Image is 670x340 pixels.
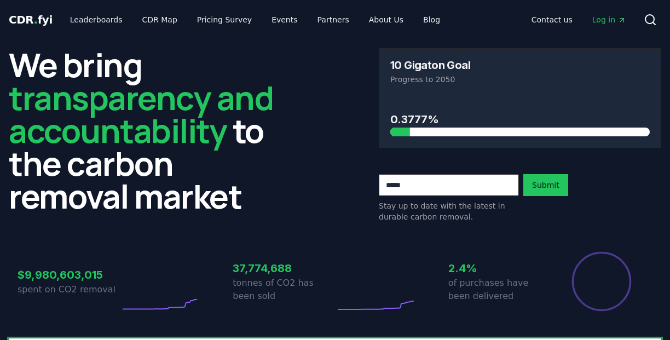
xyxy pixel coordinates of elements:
[448,260,551,276] h3: 2.4%
[592,14,626,25] span: Log in
[9,13,53,26] span: CDR fyi
[9,48,291,212] h2: We bring to the carbon removal market
[9,75,273,153] span: transparency and accountability
[188,10,261,30] a: Pricing Survey
[360,10,412,30] a: About Us
[584,10,635,30] a: Log in
[34,13,38,26] span: .
[233,260,335,276] h3: 37,774,688
[414,10,449,30] a: Blog
[263,10,306,30] a: Events
[390,74,650,85] p: Progress to 2050
[523,10,581,30] a: Contact us
[390,111,650,128] h3: 0.3777%
[134,10,186,30] a: CDR Map
[523,174,568,196] button: Submit
[61,10,131,30] a: Leaderboards
[309,10,358,30] a: Partners
[233,276,335,303] p: tonnes of CO2 has been sold
[61,10,449,30] nav: Main
[18,267,120,283] h3: $9,980,603,015
[379,200,519,222] p: Stay up to date with the latest in durable carbon removal.
[390,60,470,71] h3: 10 Gigaton Goal
[448,276,551,303] p: of purchases have been delivered
[523,10,635,30] nav: Main
[18,283,120,296] p: spent on CO2 removal
[571,251,632,312] div: Percentage of sales delivered
[9,12,53,27] a: CDR.fyi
